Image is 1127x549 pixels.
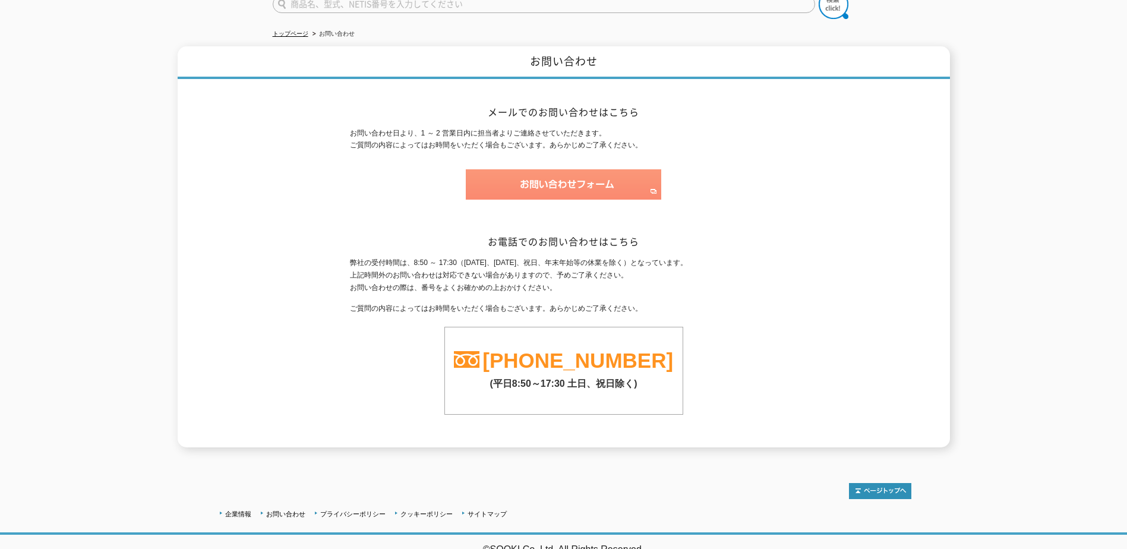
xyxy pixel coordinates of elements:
p: ご質問の内容によってはお時間をいただく場合もございます。あらかじめご了承ください。 [350,302,778,315]
p: お問い合わせ日より、1 ～ 2 営業日内に担当者よりご連絡させていただきます。 ご質問の内容によってはお時間をいただく場合もございます。あらかじめご了承ください。 [350,127,778,152]
a: お問い合わせフォーム [466,189,661,197]
h2: お電話でのお問い合わせはこちら [350,235,778,248]
a: クッキーポリシー [400,510,453,518]
img: お問い合わせフォーム [466,169,661,200]
a: 企業情報 [225,510,251,518]
a: サイトマップ [468,510,507,518]
a: [PHONE_NUMBER] [482,349,673,372]
img: トップページへ [849,483,911,499]
a: お問い合わせ [266,510,305,518]
h2: メールでのお問い合わせはこちら [350,106,778,118]
h1: お問い合わせ [178,46,950,79]
a: トップページ [273,30,308,37]
a: プライバシーポリシー [320,510,386,518]
li: お問い合わせ [310,28,355,40]
p: 弊社の受付時間は、8:50 ～ 17:30（[DATE]、[DATE]、祝日、年末年始等の休業を除く）となっています。 上記時間外のお問い合わせは対応できない場合がありますので、予めご了承くださ... [350,257,778,294]
p: (平日8:50～17:30 土日、祝日除く) [445,372,683,390]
